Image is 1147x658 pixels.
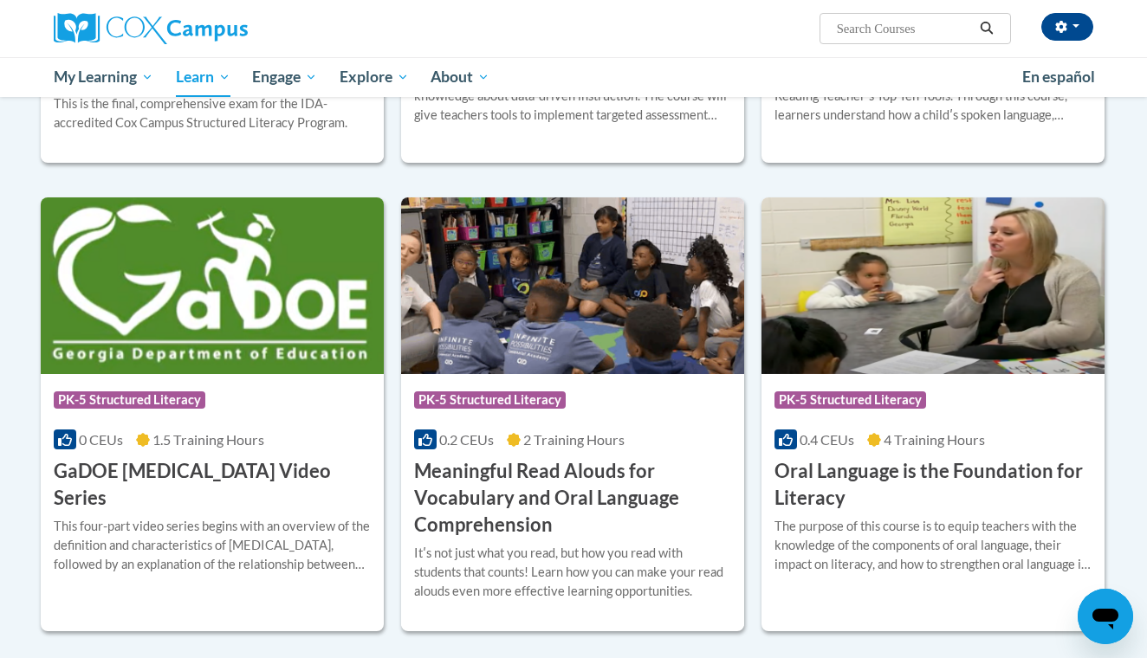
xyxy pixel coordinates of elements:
[974,18,1000,39] button: Search
[41,197,384,631] a: Course LogoPK-5 Structured Literacy0 CEUs1.5 Training Hours GaDOE [MEDICAL_DATA] Video SeriesThis...
[28,57,1119,97] div: Main menu
[54,458,371,512] h3: GaDOE [MEDICAL_DATA] Video Series
[1011,59,1106,95] a: En español
[523,431,625,448] span: 2 Training Hours
[241,57,328,97] a: Engage
[42,57,165,97] a: My Learning
[884,431,985,448] span: 4 Training Hours
[414,391,566,409] span: PK-5 Structured Literacy
[41,197,384,374] img: Course Logo
[761,197,1105,374] img: Course Logo
[79,431,123,448] span: 0 CEUs
[328,57,420,97] a: Explore
[54,517,371,574] div: This four-part video series begins with an overview of the definition and characteristics of [MED...
[1022,68,1095,86] span: En español
[414,544,731,601] div: Itʹs not just what you read, but how you read with students that counts! Learn how you can make y...
[54,67,153,87] span: My Learning
[439,431,494,448] span: 0.2 CEUs
[401,197,744,631] a: Course LogoPK-5 Structured Literacy0.2 CEUs2 Training Hours Meaningful Read Alouds for Vocabulary...
[165,57,242,97] a: Learn
[54,13,383,44] a: Cox Campus
[54,94,371,132] div: This is the final, comprehensive exam for the IDA-accredited Cox Campus Structured Literacy Program.
[835,18,974,39] input: Search Courses
[414,458,731,538] h3: Meaningful Read Alouds for Vocabulary and Oral Language Comprehension
[420,57,502,97] a: About
[774,517,1092,574] div: The purpose of this course is to equip teachers with the knowledge of the components of oral lang...
[1041,13,1093,41] button: Account Settings
[340,67,409,87] span: Explore
[431,67,489,87] span: About
[401,197,744,374] img: Course Logo
[54,391,205,409] span: PK-5 Structured Literacy
[54,13,248,44] img: Cox Campus
[1078,589,1133,644] iframe: Button to launch messaging window
[774,458,1092,512] h3: Oral Language is the Foundation for Literacy
[152,431,264,448] span: 1.5 Training Hours
[761,197,1105,631] a: Course LogoPK-5 Structured Literacy0.4 CEUs4 Training Hours Oral Language is the Foundation for L...
[800,431,854,448] span: 0.4 CEUs
[774,391,926,409] span: PK-5 Structured Literacy
[176,67,230,87] span: Learn
[252,67,317,87] span: Engage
